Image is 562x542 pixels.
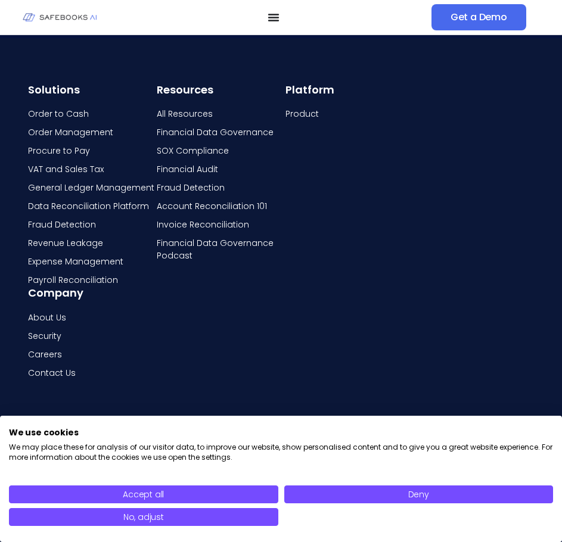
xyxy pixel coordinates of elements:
[28,274,118,286] span: Payroll Reconciliation
[408,488,429,500] span: Deny
[28,237,103,250] span: Revenue Leakage
[28,312,154,324] a: About Us
[431,4,526,30] a: Get a Demo
[157,200,267,213] span: Account Reconciliation 101
[285,83,412,96] h6: Platform
[28,200,149,213] span: Data Reconciliation Platform
[28,145,90,157] span: Procure to Pay
[157,108,213,120] span: All Resources
[28,367,76,379] span: Contact Us
[157,163,218,176] span: Financial Audit
[451,11,507,23] span: Get a Demo
[116,11,431,23] nav: Menu
[157,145,283,157] a: SOX Compliance
[28,182,154,194] a: General Ledger Management
[9,443,553,463] p: We may place these for analysis of our visitor data, to improve our website, show personalised co...
[28,274,154,286] a: Payroll Reconciliation
[157,219,283,231] a: Invoice Reconciliation
[157,237,283,262] a: Financial Data Governance Podcast
[28,145,154,157] a: Procure to Pay
[28,237,154,250] a: Revenue Leakage
[157,182,283,194] a: Fraud Detection
[28,367,154,379] a: Contact Us
[285,108,319,120] span: Product
[28,219,154,231] a: Fraud Detection
[28,348,62,361] span: Careers
[28,83,154,96] h6: Solutions
[28,286,154,300] h6: Company
[157,145,229,157] span: SOX Compliance
[28,108,154,120] a: Order to Cash
[28,256,154,268] a: Expense Management
[157,108,283,120] a: All Resources
[28,163,154,176] a: VAT and Sales Tax
[9,485,278,503] button: Accept all cookies
[28,330,61,342] span: Security
[28,163,104,176] span: VAT and Sales Tax
[28,256,123,268] span: Expense Management
[9,427,553,438] h2: We use cookies
[28,219,96,231] span: Fraud Detection
[157,219,249,231] span: Invoice Reconciliation
[28,330,154,342] a: Security
[28,126,113,139] span: Order Management
[157,163,283,176] a: Financial Audit
[28,348,154,361] a: Careers
[123,511,164,523] span: No, adjust
[157,126,283,139] a: Financial Data Governance
[28,200,154,213] a: Data Reconciliation Platform
[157,126,274,139] span: Financial Data Governance
[285,108,412,120] a: Product
[157,182,225,194] span: Fraud Detection
[9,508,278,526] button: Adjust cookie preferences
[123,488,164,500] span: Accept all
[157,83,283,96] h6: Resources
[28,108,89,120] span: Order to Cash
[284,485,554,503] button: Deny all cookies
[268,11,280,23] button: Menu Toggle
[28,312,66,324] span: About Us
[28,126,154,139] a: Order Management
[157,200,283,213] a: Account Reconciliation 101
